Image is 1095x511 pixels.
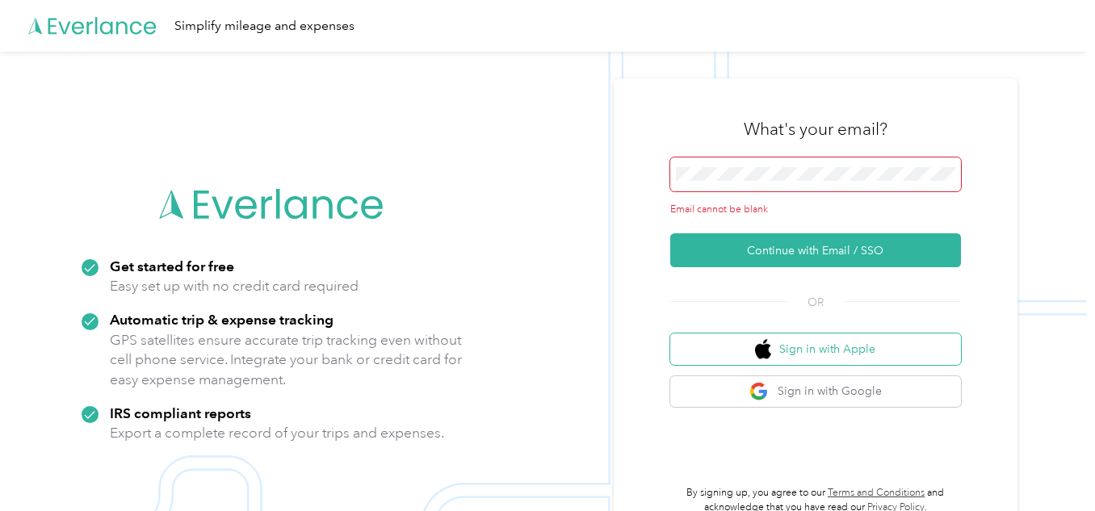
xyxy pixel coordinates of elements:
[110,276,359,296] p: Easy set up with no credit card required
[110,423,444,443] p: Export a complete record of your trips and expenses.
[670,333,961,365] button: apple logoSign in with Apple
[744,118,887,140] h3: What's your email?
[670,376,961,408] button: google logoSign in with Google
[755,339,771,359] img: apple logo
[110,404,251,421] strong: IRS compliant reports
[110,311,334,328] strong: Automatic trip & expense tracking
[787,294,844,311] span: OR
[670,233,961,267] button: Continue with Email / SSO
[110,258,234,274] strong: Get started for free
[670,203,961,217] div: Email cannot be blank
[828,487,925,499] a: Terms and Conditions
[174,16,355,36] div: Simplify mileage and expenses
[749,382,770,402] img: google logo
[110,330,463,390] p: GPS satellites ensure accurate trip tracking even without cell phone service. Integrate your bank...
